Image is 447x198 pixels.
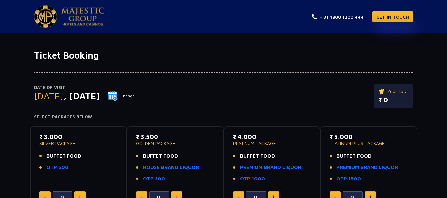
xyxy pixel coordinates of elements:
a: + 91 1800 1200 444 [312,13,364,20]
span: [DATE] [34,90,63,101]
img: ticket [379,88,385,95]
button: Change [108,91,135,101]
p: PLATINUM PACKAGE [233,141,311,146]
span: , [DATE] [63,90,100,101]
img: minus [44,197,46,198]
span: BUFFET FOOD [240,152,275,160]
p: ₹ 3,000 [39,132,118,141]
p: PLATINUM PLUS PACKAGE [330,141,408,146]
img: minus [334,197,336,198]
span: BUFFET FOOD [143,152,178,160]
h4: Select Packages Below [34,114,413,120]
p: GOLDEN PACKAGE [136,141,214,146]
a: OTP 1500 [336,175,361,183]
a: PREMIUM BRAND LIQUOR [336,164,398,171]
a: PREMIUM BRAND LIQUOR [240,164,301,171]
p: ₹ 0 [379,95,409,105]
a: GET IN TOUCH [372,11,413,22]
p: ₹ 4,000 [233,132,311,141]
span: BUFFET FOOD [46,152,81,160]
a: OTP 500 [143,175,165,183]
span: BUFFET FOOD [336,152,372,160]
img: minus [238,197,240,198]
p: Date of Visit [34,84,135,91]
h1: Ticket Booking [34,50,413,61]
img: Majestic Pride [61,7,104,26]
p: ₹ 3,500 [136,132,214,141]
a: OTP 1000 [240,175,265,183]
p: ₹ 5,000 [330,132,408,141]
img: minus [141,197,143,198]
p: SILVER PACKAGE [39,141,118,146]
img: Majestic Pride [34,5,57,28]
a: OTP 500 [46,164,68,171]
a: HOUSE BRAND LIQUOR [143,164,199,171]
p: Your Total [379,88,409,95]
